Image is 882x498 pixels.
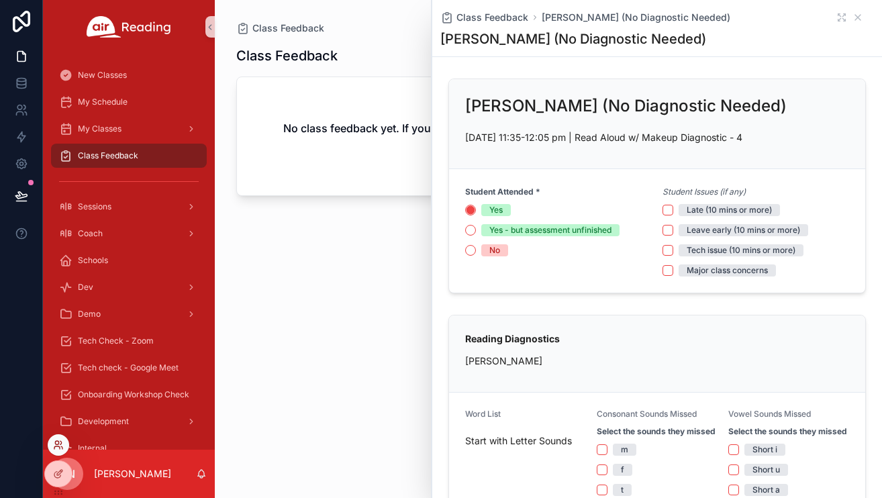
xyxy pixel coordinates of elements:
a: My Classes [51,117,207,141]
a: Tech Check - Zoom [51,329,207,353]
span: Coach [78,228,103,239]
span: Dev [78,282,93,293]
span: Schools [78,255,108,266]
div: Yes - but assessment unfinished [489,224,611,236]
div: t [621,484,624,496]
a: Demo [51,302,207,326]
span: Development [78,416,129,427]
span: New Classes [78,70,127,81]
p: [PERSON_NAME] [465,354,849,368]
div: Tech issue (10 mins or more) [687,244,795,256]
span: Class Feedback [78,150,138,161]
h2: No class feedback yet. If you have class scheduled, student feedback will appear in the morning o... [280,120,817,152]
h2: [PERSON_NAME] (No Diagnostic Needed) [465,95,787,117]
h1: Class Feedback [236,46,338,65]
a: Coach [51,221,207,246]
img: App logo [87,16,171,38]
a: New Classes [51,63,207,87]
p: [DATE] 11:35-12:05 pm | Read Aloud w/ Makeup Diagnostic - 4 [465,130,849,144]
a: Dev [51,275,207,299]
div: Short i [752,444,777,456]
a: Sessions [51,195,207,219]
span: Class Feedback [252,21,324,35]
div: scrollable content [43,54,215,450]
a: Class Feedback [440,11,528,24]
span: Class Feedback [456,11,528,24]
div: Short u [752,464,780,476]
span: My Classes [78,123,121,134]
span: Tech check - Google Meet [78,362,179,373]
a: Schools [51,248,207,272]
div: Short a [752,484,780,496]
span: Sessions [78,201,111,212]
span: Start with Letter Sounds [465,434,586,448]
a: Development [51,409,207,434]
div: m [621,444,628,456]
span: Internal [78,443,107,454]
span: Word List [465,409,501,419]
span: Onboarding Workshop Check [78,389,189,400]
span: Consonant Sounds Missed [597,409,697,419]
div: Leave early (10 mins or more) [687,224,800,236]
span: Tech Check - Zoom [78,336,154,346]
div: f [621,464,624,476]
a: My Schedule [51,90,207,114]
em: Student Issues (if any) [663,187,746,197]
p: [PERSON_NAME] [94,467,171,481]
strong: Select the sounds they missed [728,426,847,437]
a: Class Feedback [236,21,324,35]
div: Major class concerns [687,264,768,277]
span: My Schedule [78,97,128,107]
a: [PERSON_NAME] (No Diagnostic Needed) [542,11,730,24]
a: Tech check - Google Meet [51,356,207,380]
a: Internal [51,436,207,460]
span: Vowel Sounds Missed [728,409,811,419]
strong: Select the sounds they missed [597,426,716,437]
div: No [489,244,500,256]
strong: Reading Diagnostics [465,333,560,344]
strong: Student Attended * [465,187,540,197]
div: Yes [489,204,503,216]
a: Onboarding Workshop Check [51,383,207,407]
h1: [PERSON_NAME] (No Diagnostic Needed) [440,30,706,48]
div: Late (10 mins or more) [687,204,772,216]
a: Class Feedback [51,144,207,168]
span: Demo [78,309,101,319]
